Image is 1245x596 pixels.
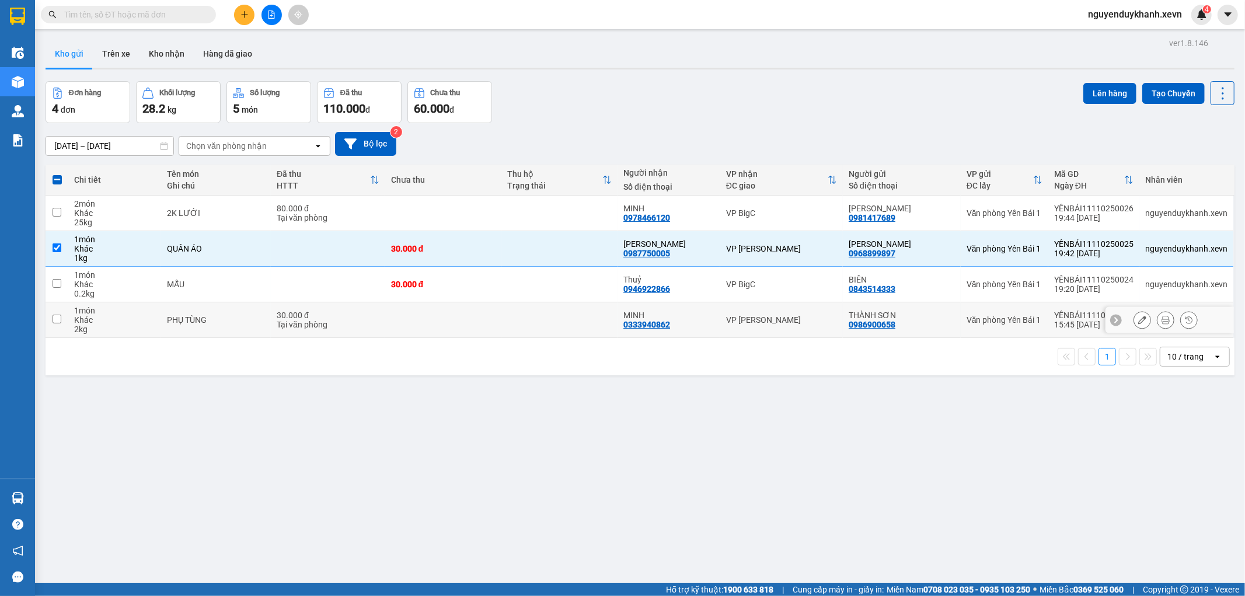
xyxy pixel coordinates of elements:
button: Trên xe [93,40,140,68]
div: VP [PERSON_NAME] [726,315,837,325]
div: 0968899897 [849,249,895,258]
span: message [12,571,23,583]
div: Người gửi [849,169,955,179]
div: 1 kg [74,253,155,263]
span: nguyenduykhanh.xevn [1079,7,1191,22]
div: 80.000 đ [277,204,379,213]
img: warehouse-icon [12,492,24,504]
div: 0981417689 [849,213,895,222]
div: VP [PERSON_NAME] [726,244,837,253]
div: MINH [623,311,714,320]
span: ⚪️ [1033,587,1037,592]
div: Đã thu [277,169,370,179]
div: Chi tiết [74,175,155,184]
div: Ghi chú [167,181,265,190]
div: 1 món [74,306,155,315]
div: 0946922866 [623,284,670,294]
th: Toggle SortBy [720,165,843,196]
div: Tại văn phòng [277,320,379,329]
div: 1 món [74,235,155,244]
span: search [48,11,57,19]
span: question-circle [12,519,23,530]
button: aim [288,5,309,25]
input: Select a date range. [46,137,173,155]
button: 1 [1098,348,1116,365]
div: Khác [74,315,155,325]
div: Nguyễn Tuấn Nam [849,239,955,249]
div: Ngày ĐH [1054,181,1124,190]
div: Khác [74,280,155,289]
div: VP gửi [967,169,1033,179]
div: 10 / trang [1167,351,1204,363]
div: Số điện thoại [849,181,955,190]
th: Toggle SortBy [1048,165,1139,196]
button: Số lượng5món [226,81,311,123]
div: Chưa thu [391,175,496,184]
div: Khác [74,244,155,253]
span: 4 [1205,5,1209,13]
div: 25 kg [74,218,155,227]
div: Đơn hàng [69,89,101,97]
div: Chưa thu [431,89,461,97]
span: Cung cấp máy in - giấy in: [793,583,884,596]
div: Thuỷ [623,275,714,284]
div: Người nhận [623,168,714,177]
div: nguyenduykhanh.xevn [1145,208,1227,218]
div: THÀNH SƠN [849,311,955,320]
sup: 2 [390,126,402,138]
div: Mã GD [1054,169,1124,179]
button: Kho gửi [46,40,93,68]
div: Đã thu [340,89,362,97]
svg: open [313,141,323,151]
strong: 1900 633 818 [723,585,773,594]
div: Thu hộ [507,169,602,179]
div: QUẦN ÁO [167,244,265,253]
button: Kho nhận [140,40,194,68]
strong: 0708 023 035 - 0935 103 250 [923,585,1030,594]
strong: 0369 525 060 [1073,585,1124,594]
div: Văn phòng Yên Bái 1 [967,315,1042,325]
div: 30.000 đ [391,280,496,289]
img: warehouse-icon [12,76,24,88]
span: 4 [52,102,58,116]
span: đơn [61,105,75,114]
input: Tìm tên, số ĐT hoặc mã đơn [64,8,202,21]
div: BIÊN [849,275,955,284]
img: warehouse-icon [12,47,24,59]
div: 0978466120 [623,213,670,222]
div: Nhân viên [1145,175,1227,184]
button: Đã thu110.000đ [317,81,402,123]
div: 30.000 đ [391,244,496,253]
span: đ [449,105,454,114]
div: Văn phòng Yên Bái 1 [967,244,1042,253]
div: nguyenduykhanh.xevn [1145,280,1227,289]
div: YÊNBÁI11110250026 [1054,204,1134,213]
button: Hàng đã giao [194,40,261,68]
div: ĐC giao [726,181,828,190]
button: plus [234,5,254,25]
div: Tại văn phòng [277,213,379,222]
span: notification [12,545,23,556]
button: Tạo Chuyến [1142,83,1205,104]
div: Trạng thái [507,181,602,190]
div: YÊNBÁI11110250024 [1054,275,1134,284]
span: 110.000 [323,102,365,116]
div: 0843514333 [849,284,895,294]
span: 28.2 [142,102,165,116]
button: caret-down [1218,5,1238,25]
div: Văn phòng Yên Bái 1 [967,208,1042,218]
span: món [242,105,258,114]
div: HTTT [277,181,370,190]
div: YÊNBÁI11110250025 [1054,239,1134,249]
span: | [782,583,784,596]
div: Khác [74,208,155,218]
div: Sửa đơn hàng [1134,311,1151,329]
div: VP BigC [726,280,837,289]
div: 2K LƯỚI [167,208,265,218]
span: copyright [1180,585,1188,594]
svg: open [1213,352,1222,361]
div: Số lượng [250,89,280,97]
div: 2 món [74,199,155,208]
div: 0987750005 [623,249,670,258]
img: warehouse-icon [12,105,24,117]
